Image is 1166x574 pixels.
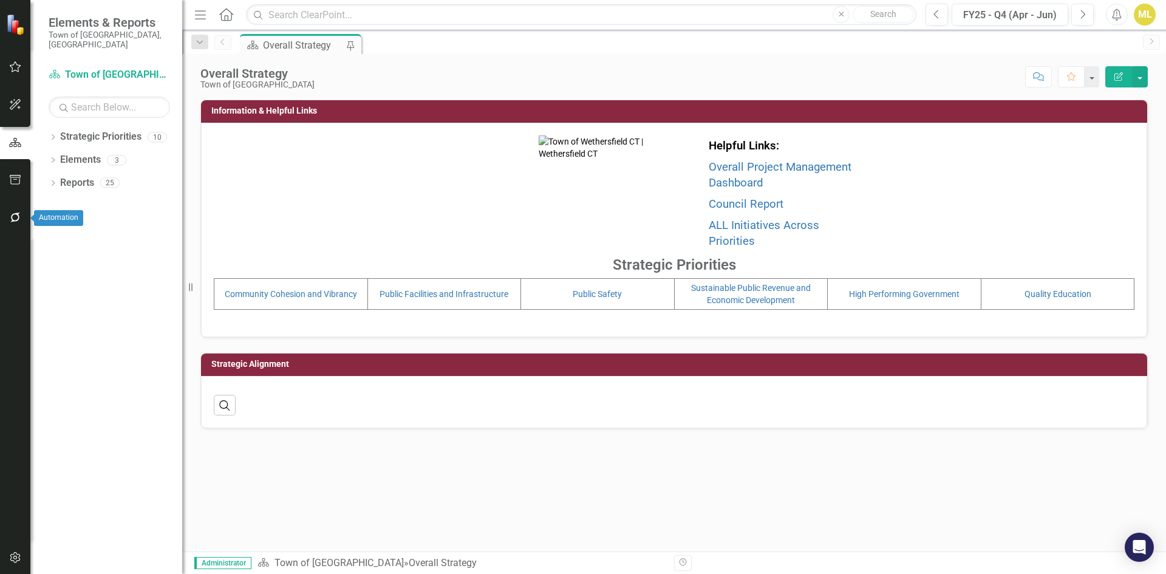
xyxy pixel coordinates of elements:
strong: Helpful Links: [709,139,779,152]
img: Town of Wethersfield CT | Wethersfield CT [539,135,655,251]
a: Elements [60,153,101,167]
a: Public Facilities and Infrastructure [380,289,508,299]
div: 3 [107,155,126,165]
h3: Information & Helpful Links [211,106,1141,115]
div: Open Intercom Messenger [1125,533,1154,562]
small: Town of [GEOGRAPHIC_DATA], [GEOGRAPHIC_DATA] [49,30,170,50]
input: Search Below... [49,97,170,118]
h3: Strategic Alignment [211,360,1141,369]
a: Public Safety [573,289,622,299]
a: Town of [GEOGRAPHIC_DATA] [274,557,404,569]
div: Overall Strategy [200,67,315,80]
div: Overall Strategy [263,38,343,53]
div: Overall Strategy [409,557,477,569]
a: Strategic Priorities [60,130,141,144]
div: » [257,556,665,570]
a: Town of [GEOGRAPHIC_DATA] [49,68,170,82]
button: FY25 - Q4 (Apr - Jun) [952,4,1068,26]
input: Search ClearPoint... [246,4,916,26]
div: Automation [34,210,83,226]
div: 25 [100,178,120,188]
strong: Strategic Priorities [613,256,736,273]
a: Reports [60,176,94,190]
a: Community Cohesion and Vibrancy [225,289,357,299]
div: FY25 - Q4 (Apr - Jun) [956,8,1064,22]
a: High Performing Government [849,289,960,299]
a: Quality Education [1025,289,1091,299]
a: Overall Project Management Dashboard [709,160,851,190]
a: ALL Initiatives Across Priorities [709,219,819,248]
div: 10 [148,132,167,142]
div: Town of [GEOGRAPHIC_DATA] [200,80,315,89]
button: ML [1134,4,1156,26]
a: Council Report [709,197,783,211]
span: Search [870,9,896,19]
span: Elements & Reports [49,15,170,30]
button: Search [853,6,913,23]
a: Sustainable Public Revenue and Economic Development [691,283,811,305]
img: ClearPoint Strategy [6,13,27,35]
span: Administrator [194,557,251,569]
